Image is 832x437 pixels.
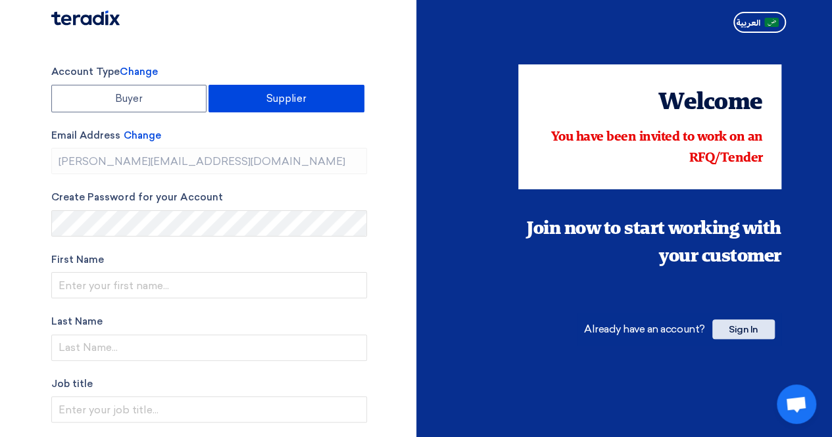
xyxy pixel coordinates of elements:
span: Change [124,129,161,141]
label: First Name [51,252,367,267]
a: Sign In [712,323,775,335]
button: العربية [733,12,786,33]
img: ar-AR.png [764,18,779,28]
label: Account Type [51,64,367,80]
label: Last Name [51,314,367,329]
img: Teradix logo [51,11,120,26]
label: Create Password for your Account [51,190,367,205]
span: Already have an account? [584,323,704,335]
input: Last Name... [51,334,367,361]
div: Open chat [777,384,816,424]
span: العربية [736,18,760,28]
span: Change [120,66,157,78]
div: Join now to start working with your customer [518,216,781,271]
label: Job title [51,377,367,392]
label: Email Address [51,128,367,143]
input: Enter your business email... [51,148,367,174]
input: Enter your job title... [51,396,367,423]
span: Sign In [712,319,775,339]
div: Welcome [537,85,763,121]
label: Supplier [208,85,364,112]
input: Enter your first name... [51,272,367,298]
label: Buyer [51,85,207,112]
span: You have been invited to work on an RFQ/Tender [551,131,762,165]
